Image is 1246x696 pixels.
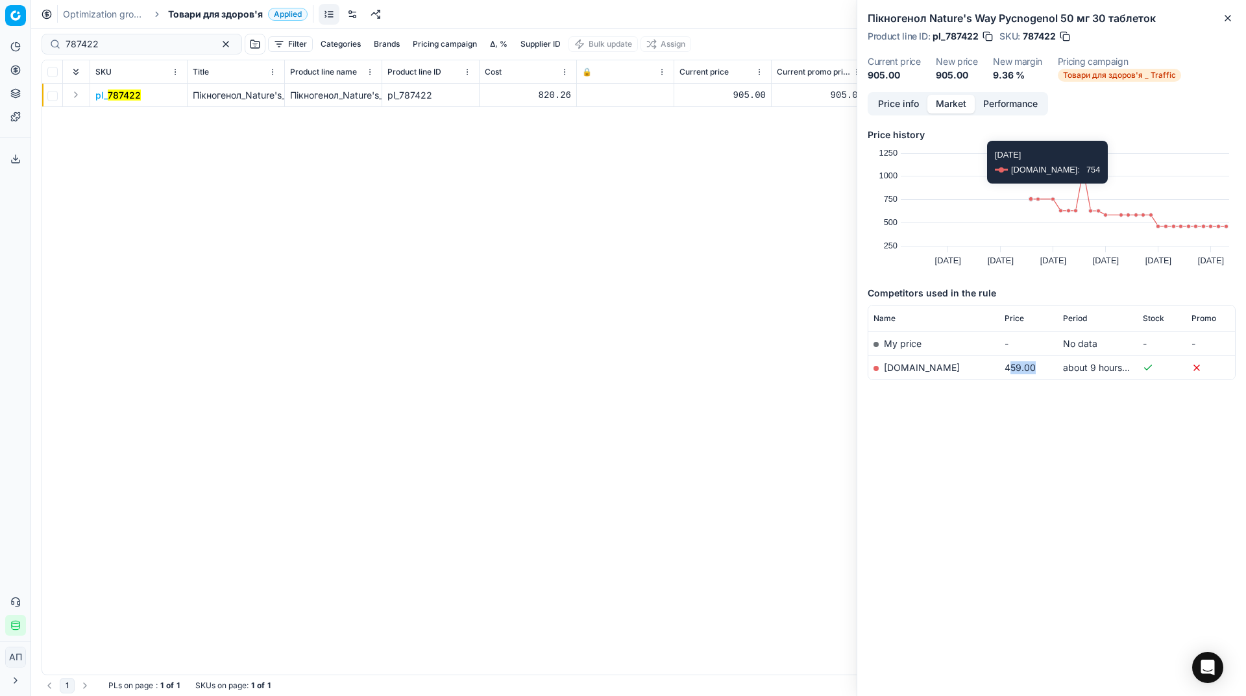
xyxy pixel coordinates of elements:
span: Promo [1191,313,1216,324]
span: Пікногенол_Nature's_Way_Pycnogenol_50_мг_30_таблеток [193,90,445,101]
h2: Пікногенол Nature's Way Pycnogenol 50 мг 30 таблеток [868,10,1236,26]
strong: of [166,680,174,691]
span: Товари для здоров'яApplied [168,8,308,21]
dd: 905.00 [936,69,977,82]
span: Price [1005,313,1024,324]
h5: Competitors used in the rule [868,287,1236,300]
div: Open Intercom Messenger [1192,652,1223,683]
span: Product line ID [387,67,441,77]
td: No data [1058,331,1138,355]
text: 750 [884,194,898,204]
dt: New margin [993,57,1042,66]
span: 🔒 [582,67,592,77]
text: [DATE] [935,256,961,265]
input: Search by SKU or title [66,38,208,51]
button: Expand [68,87,84,102]
span: Product line ID : [868,32,930,41]
dd: 905.00 [868,69,920,82]
text: [DATE] [1198,256,1224,265]
div: 820.26 [485,89,571,102]
button: Brands [369,36,405,52]
button: Expand all [68,64,84,80]
text: 500 [884,217,898,227]
button: 1 [60,678,75,693]
div: pl_787422 [387,89,474,102]
button: Performance [975,95,1046,114]
strong: 1 [251,680,254,691]
button: Assign [641,36,691,52]
span: Product line name [290,67,357,77]
button: Filter [268,36,313,52]
span: pl_787422 [933,30,979,43]
button: Pricing campaign [408,36,482,52]
span: 459.00 [1005,362,1036,373]
nav: pagination [42,678,93,693]
span: Cost [485,67,502,77]
text: 250 [884,241,898,250]
span: about 9 hours ago [1063,362,1141,373]
button: Go to previous page [42,678,57,693]
button: АП [5,647,26,667]
span: Товари для здоров'я _ Traffic [1058,69,1181,82]
span: 787422 [1023,30,1056,43]
text: [DATE] [988,256,1014,265]
mark: 787422 [108,90,141,101]
button: Categories [315,36,366,52]
a: Optimization groups [63,8,146,21]
td: - [1186,331,1235,355]
nav: breadcrumb [63,8,308,21]
text: [DATE] [1093,256,1119,265]
button: pl_787422 [95,89,141,102]
dd: 9.36 % [993,69,1042,82]
a: [DOMAIN_NAME] [884,362,960,373]
td: - [1138,331,1186,355]
span: SKUs on page : [195,680,249,691]
button: Supplier ID [515,36,566,52]
span: Товари для здоров'я [168,8,263,21]
strong: of [257,680,265,691]
button: Go to next page [77,678,93,693]
span: Name [873,313,896,324]
div: 905.00 [777,89,863,102]
span: АП [6,647,25,667]
span: SKU : [999,32,1020,41]
dt: Pricing campaign [1058,57,1181,66]
span: Period [1063,313,1087,324]
text: 1250 [879,148,898,158]
span: Current price [679,67,729,77]
div: 905.00 [679,89,766,102]
button: Price info [870,95,927,114]
span: pl_ [95,89,141,102]
dt: Current price [868,57,920,66]
span: My price [884,338,922,349]
td: - [999,331,1058,355]
dt: New price [936,57,977,66]
h5: Price history [868,128,1236,141]
button: Market [927,95,975,114]
span: Stock [1143,313,1164,324]
div: Пікногенол_Nature's_Way_Pycnogenol_50_мг_30_таблеток [290,89,376,102]
div: : [108,680,180,691]
span: SKU [95,67,112,77]
strong: 1 [267,680,271,691]
span: Title [193,67,209,77]
strong: 1 [177,680,180,691]
span: Applied [268,8,308,21]
span: PLs on page [108,680,153,691]
span: Current promo price [777,67,850,77]
button: Bulk update [568,36,638,52]
text: 1000 [879,171,898,180]
text: [DATE] [1040,256,1066,265]
text: [DATE] [1145,256,1171,265]
button: Δ, % [485,36,513,52]
strong: 1 [160,680,164,691]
